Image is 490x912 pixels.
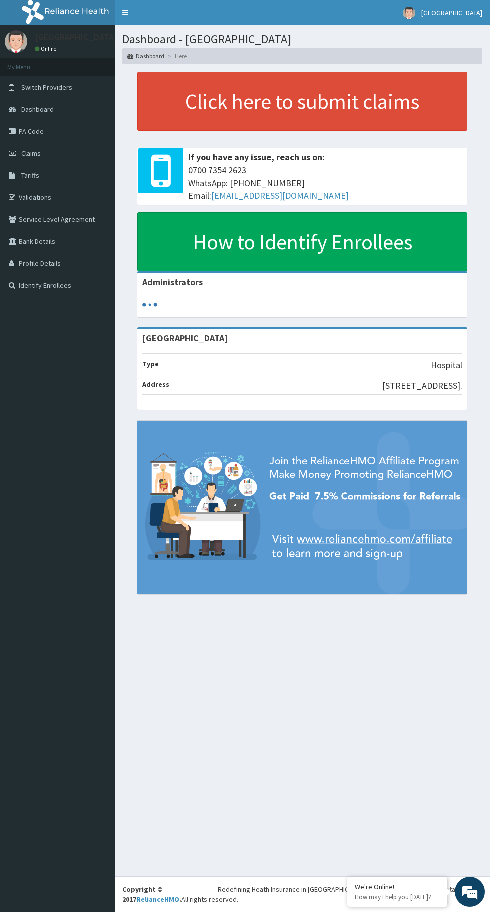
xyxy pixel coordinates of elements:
[211,190,349,201] a: [EMAIL_ADDRESS][DOMAIN_NAME]
[21,83,72,92] span: Switch Providers
[188,151,325,163] b: If you have any issue, reach us on:
[35,33,117,42] p: [GEOGRAPHIC_DATA]
[122,33,482,46] h1: Dashboard - [GEOGRAPHIC_DATA]
[382,379,462,392] p: [STREET_ADDRESS].
[136,895,179,904] a: RelianceHMO
[35,45,59,52] a: Online
[5,30,27,53] img: User Image
[137,421,467,594] img: provider-team-banner.png
[142,276,203,288] b: Administrators
[431,359,462,372] p: Hospital
[403,7,415,19] img: User Image
[355,893,440,901] p: How may I help you today?
[421,8,482,17] span: [GEOGRAPHIC_DATA]
[115,876,490,912] footer: All rights reserved.
[137,212,467,271] a: How to Identify Enrollees
[21,105,54,114] span: Dashboard
[142,359,159,368] b: Type
[188,164,462,202] span: 0700 7354 2623 WhatsApp: [PHONE_NUMBER] Email:
[127,52,164,60] a: Dashboard
[137,72,467,131] a: Click here to submit claims
[218,884,482,894] div: Redefining Heath Insurance in [GEOGRAPHIC_DATA] using Telemedicine and Data Science!
[142,297,157,312] svg: audio-loading
[21,171,39,180] span: Tariffs
[142,380,169,389] b: Address
[122,885,181,904] strong: Copyright © 2017 .
[142,332,228,344] strong: [GEOGRAPHIC_DATA]
[165,52,187,60] li: Here
[21,149,41,158] span: Claims
[355,882,440,891] div: We're Online!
